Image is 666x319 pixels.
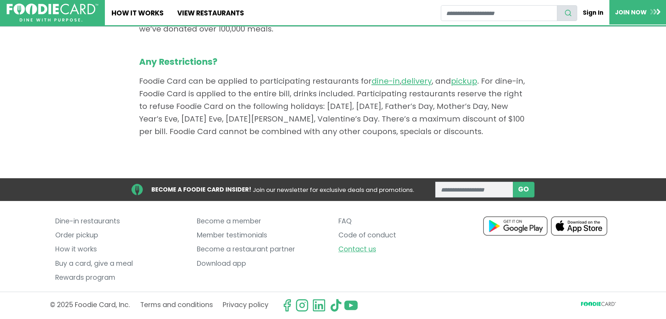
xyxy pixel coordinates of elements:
[55,257,186,271] a: Buy a card, give a meal
[139,56,527,68] strong: Any Restrictions?
[197,214,328,228] a: Become a member
[223,299,268,312] a: Privacy policy
[338,214,470,228] a: FAQ
[151,185,251,194] strong: BECOME A FOODIE CARD INSIDER!
[312,299,325,312] img: linkedin.svg
[329,299,343,312] img: tiktok.svg
[55,243,186,257] a: How it works
[557,5,577,21] button: search
[338,243,470,257] a: Contact us
[344,299,358,312] img: youtube.svg
[50,299,130,312] p: © 2025 Foodie Card, Inc.
[7,4,98,22] img: FoodieCard; Eat, Drink, Save, Donate
[197,243,328,257] a: Become a restaurant partner
[140,299,213,312] a: Terms and conditions
[581,302,616,308] svg: FoodieCard
[55,214,186,228] a: Dine-in restaurants
[280,299,294,312] svg: check us out on facebook
[338,228,470,242] a: Code of conduct
[55,228,186,242] a: Order pickup
[441,5,557,21] input: restaurant search
[577,5,609,20] a: Sign In
[372,76,400,86] a: dine-in
[253,185,414,194] span: Join our newsletter for exclusive deals and promotions.
[401,76,432,86] a: delivery
[139,56,527,138] p: Foodie Card can be applied to participating restaurants for , , and . For dine-in, Foodie Card is...
[451,76,477,86] a: pickup
[55,271,186,285] a: Rewards program
[435,182,513,197] input: enter email address
[197,228,328,242] a: Member testimonials
[197,257,328,271] a: Download app
[513,182,535,197] button: subscribe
